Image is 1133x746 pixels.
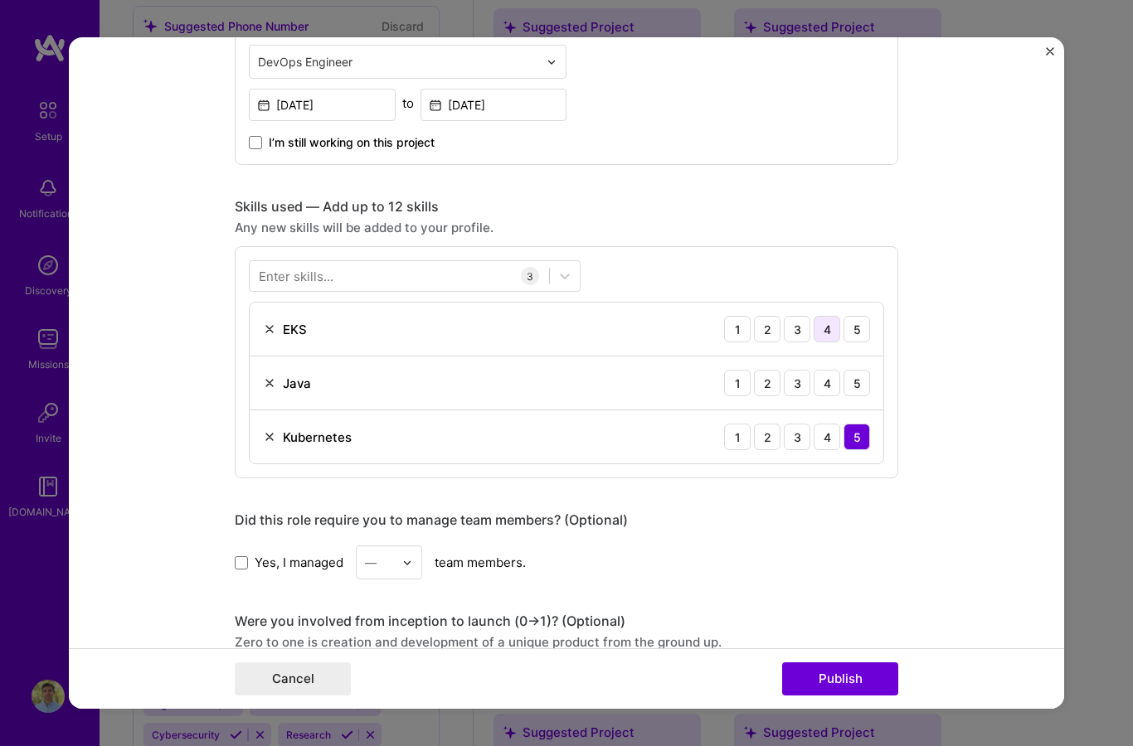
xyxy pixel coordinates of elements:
[724,370,751,396] div: 1
[782,662,898,695] button: Publish
[255,554,343,571] span: Yes, I managed
[784,424,810,450] div: 3
[754,424,780,450] div: 2
[421,89,567,121] input: Date
[235,219,898,236] div: Any new skills will be added to your profile.
[784,316,810,342] div: 3
[263,322,276,336] img: Remove
[844,370,870,396] div: 5
[235,511,898,529] div: Did this role require you to manage team members? (Optional)
[814,370,840,396] div: 4
[249,89,396,121] input: Date
[402,558,412,568] img: drop icon
[1046,47,1054,65] button: Close
[547,57,557,67] img: drop icon
[402,94,414,112] div: to
[784,370,810,396] div: 3
[754,316,780,342] div: 2
[269,134,435,151] span: I’m still working on this project
[235,633,898,651] div: Zero to one is creation and development of a unique product from the ground up.
[521,267,539,285] div: 3
[724,424,751,450] div: 1
[814,424,840,450] div: 4
[235,613,898,630] div: Were you involved from inception to launch (0 -> 1)? (Optional)
[754,370,780,396] div: 2
[283,321,307,338] div: EKS
[365,554,377,571] div: —
[235,662,351,695] button: Cancel
[844,316,870,342] div: 5
[235,545,898,579] div: team members.
[844,424,870,450] div: 5
[259,268,333,285] div: Enter skills...
[263,430,276,443] img: Remove
[283,375,311,392] div: Java
[814,316,840,342] div: 4
[235,198,898,216] div: Skills used — Add up to 12 skills
[283,429,352,446] div: Kubernetes
[724,316,751,342] div: 1
[263,376,276,390] img: Remove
